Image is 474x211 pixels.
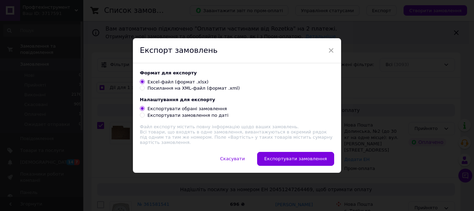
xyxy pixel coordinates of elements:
[140,70,334,75] div: Формат для експорту
[264,156,327,161] span: Експортувати замовлення
[220,156,245,161] span: Скасувати
[133,38,341,63] div: Експорт замовлень
[140,124,334,145] div: Всі товари, що входять в одне замовлення, вивантажуються в окремий рядок під одним та тим же номе...
[147,85,240,91] div: Посилання на XML-файл (формат .xml)
[147,79,209,85] div: Excel-файл (формат .xlsx)
[140,97,334,102] div: Налаштування для експорту
[147,106,227,112] div: Експортувати обрані замовлення
[213,152,252,166] button: Скасувати
[328,44,334,56] span: ×
[140,124,334,129] div: Файл експорту містить повну інформацію щодо ваших замовлень.
[147,112,228,119] div: Експортувати замовлення по даті
[257,152,334,166] button: Експортувати замовлення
